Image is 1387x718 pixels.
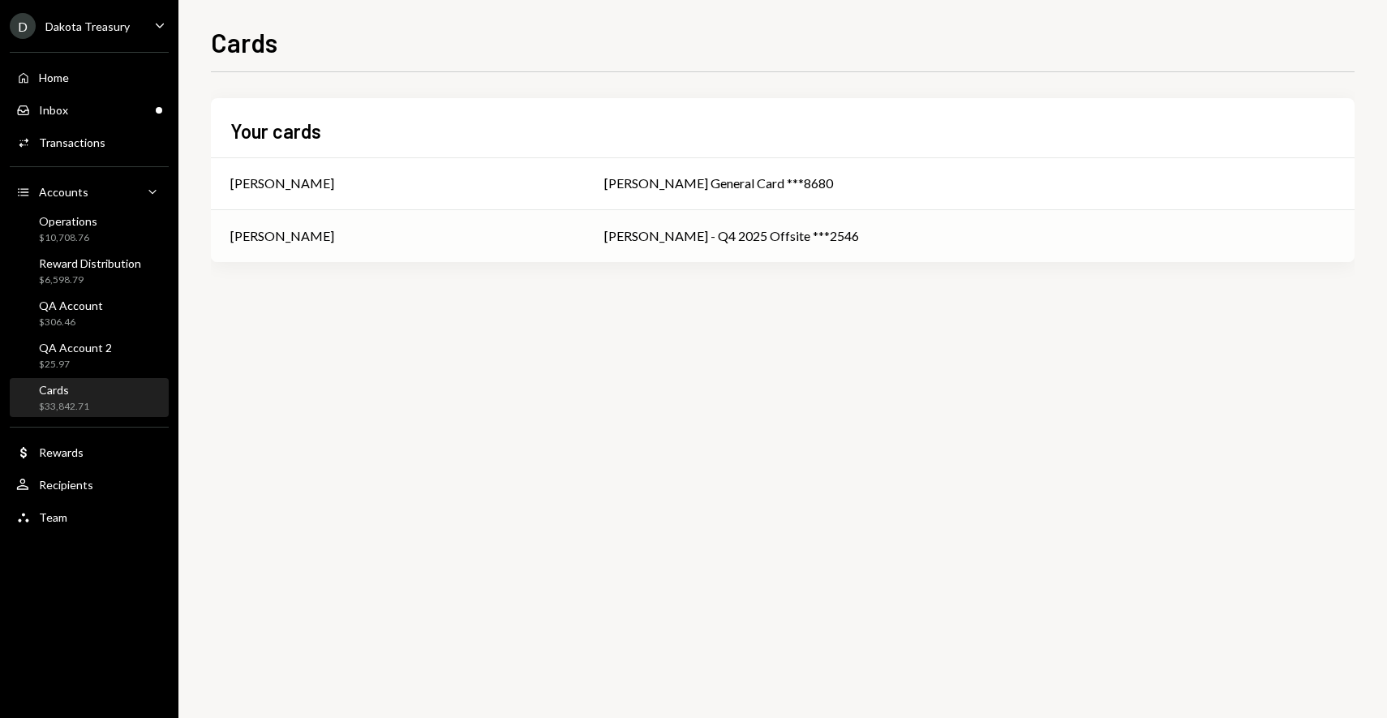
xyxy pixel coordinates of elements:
[10,95,169,124] a: Inbox
[39,214,97,228] div: Operations
[10,209,169,248] a: Operations$10,708.76
[230,118,321,144] h2: Your cards
[10,294,169,333] a: QA Account$306.46
[10,252,169,290] a: Reward Distribution$6,598.79
[39,135,105,149] div: Transactions
[39,445,84,459] div: Rewards
[230,174,334,193] div: [PERSON_NAME]
[10,378,169,417] a: Cards$33,842.71
[211,26,277,58] h1: Cards
[39,341,112,355] div: QA Account 2
[39,103,68,117] div: Inbox
[10,437,169,466] a: Rewards
[10,127,169,157] a: Transactions
[10,502,169,531] a: Team
[39,256,141,270] div: Reward Distribution
[10,13,36,39] div: D
[10,177,169,206] a: Accounts
[10,336,169,375] a: QA Account 2$25.97
[39,185,88,199] div: Accounts
[604,174,1335,193] div: [PERSON_NAME] General Card ***8680
[39,316,103,329] div: $306.46
[10,62,169,92] a: Home
[39,358,112,372] div: $25.97
[39,71,69,84] div: Home
[39,231,97,245] div: $10,708.76
[39,400,89,414] div: $33,842.71
[39,478,93,492] div: Recipients
[39,510,67,524] div: Team
[10,470,169,499] a: Recipients
[604,226,1335,246] div: [PERSON_NAME] - Q4 2025 Offsite ***2546
[39,299,103,312] div: QA Account
[39,383,89,397] div: Cards
[230,226,334,246] div: [PERSON_NAME]
[45,19,130,33] div: Dakota Treasury
[39,273,141,287] div: $6,598.79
